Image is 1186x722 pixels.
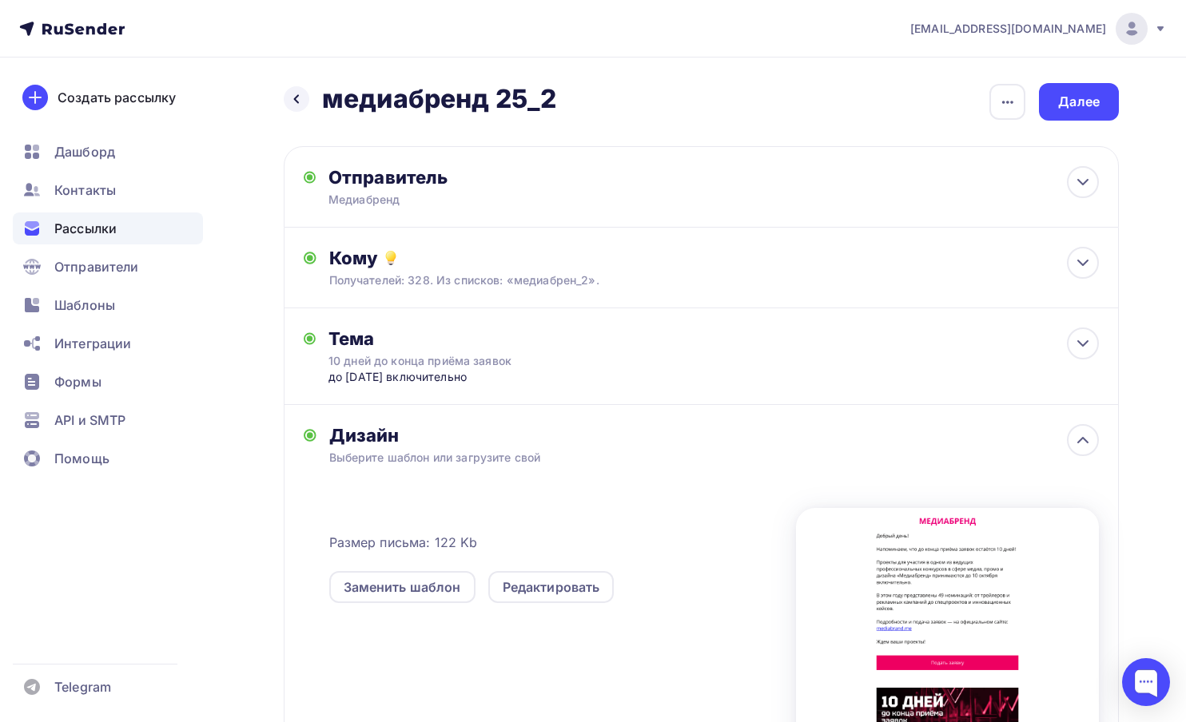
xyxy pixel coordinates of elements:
div: Далее [1058,93,1100,111]
span: Telegram [54,677,111,696]
div: Отправитель [328,166,675,188]
div: Создать рассылку [58,88,176,107]
a: Рассылки [13,212,203,244]
span: Шаблоны [54,296,115,315]
span: API и SMTP [54,411,125,430]
div: Выберите шаблон или загрузите свой [329,450,1022,466]
div: 10 дней до конца приёма заявок [328,353,613,369]
div: Кому [329,247,1100,269]
a: Дашборд [13,136,203,168]
span: Помощь [54,449,109,468]
span: Интеграции [54,334,131,353]
a: Шаблоны [13,289,203,321]
div: Редактировать [503,577,600,597]
div: Дизайн [329,424,1100,446]
span: Контакты [54,180,116,200]
div: Тема [328,327,644,350]
span: Формы [54,372,101,391]
a: Отправители [13,251,203,283]
a: Формы [13,366,203,398]
span: Дашборд [54,142,115,161]
a: Контакты [13,174,203,206]
span: Рассылки [54,219,117,238]
div: Медиабренд [328,192,640,208]
div: до [DATE] включительно [328,369,644,385]
div: Заменить шаблон [344,577,461,597]
span: Размер письма: 122 Kb [329,533,478,552]
a: [EMAIL_ADDRESS][DOMAIN_NAME] [910,13,1167,45]
h2: медиабренд 25_2 [322,83,556,115]
span: Отправители [54,257,139,276]
span: [EMAIL_ADDRESS][DOMAIN_NAME] [910,21,1106,37]
div: Получателей: 328. Из списков: «медиабрен_2». [329,272,1022,288]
